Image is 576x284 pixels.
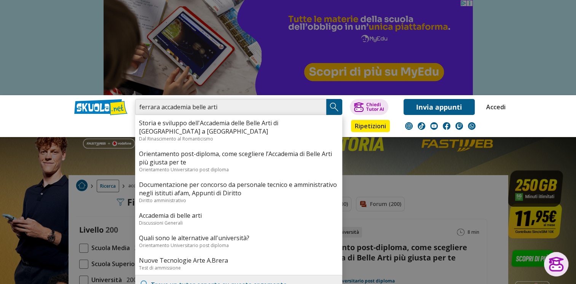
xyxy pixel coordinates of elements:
button: ChiediTutor AI [350,99,388,115]
button: Search Button [326,99,342,115]
a: Accedi [486,99,502,115]
img: youtube [430,122,438,130]
a: Quali sono le alternative all'università? [139,234,338,242]
a: Ripetizioni [351,120,390,132]
div: Orientamento Universitario post diploma [139,242,338,249]
img: tiktok [418,122,425,130]
a: Documentazione per concorso da personale tecnico e amministrativo negli istituti afam, Appunti di... [139,180,338,197]
a: Appunti [133,120,168,134]
div: Test di ammissione [139,265,338,271]
img: facebook [443,122,450,130]
div: Discussioni Generali [139,220,338,226]
a: Storia e sviluppo dell'Accademia delle Belle Arti di [GEOGRAPHIC_DATA] a [GEOGRAPHIC_DATA] [139,119,338,136]
a: Invia appunti [404,99,475,115]
div: Chiedi Tutor AI [366,102,384,112]
a: Accademia di belle arti [139,211,338,220]
div: Orientamento Universitario post diploma [139,166,338,173]
input: Cerca appunti, riassunti o versioni [135,99,326,115]
img: WhatsApp [468,122,475,130]
a: Orientamento post-diploma, come scegliere l’Accademia di Belle Arti più giusta per te [139,150,338,166]
img: twitch [455,122,463,130]
div: Dal Rinascimento al Romanticismo [139,136,338,142]
a: Nuove Tecnologie Arte A.Brera [139,256,338,265]
img: Cerca appunti, riassunti o versioni [329,101,340,113]
img: instagram [405,122,413,130]
div: Diritto amministrativo [139,197,338,204]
